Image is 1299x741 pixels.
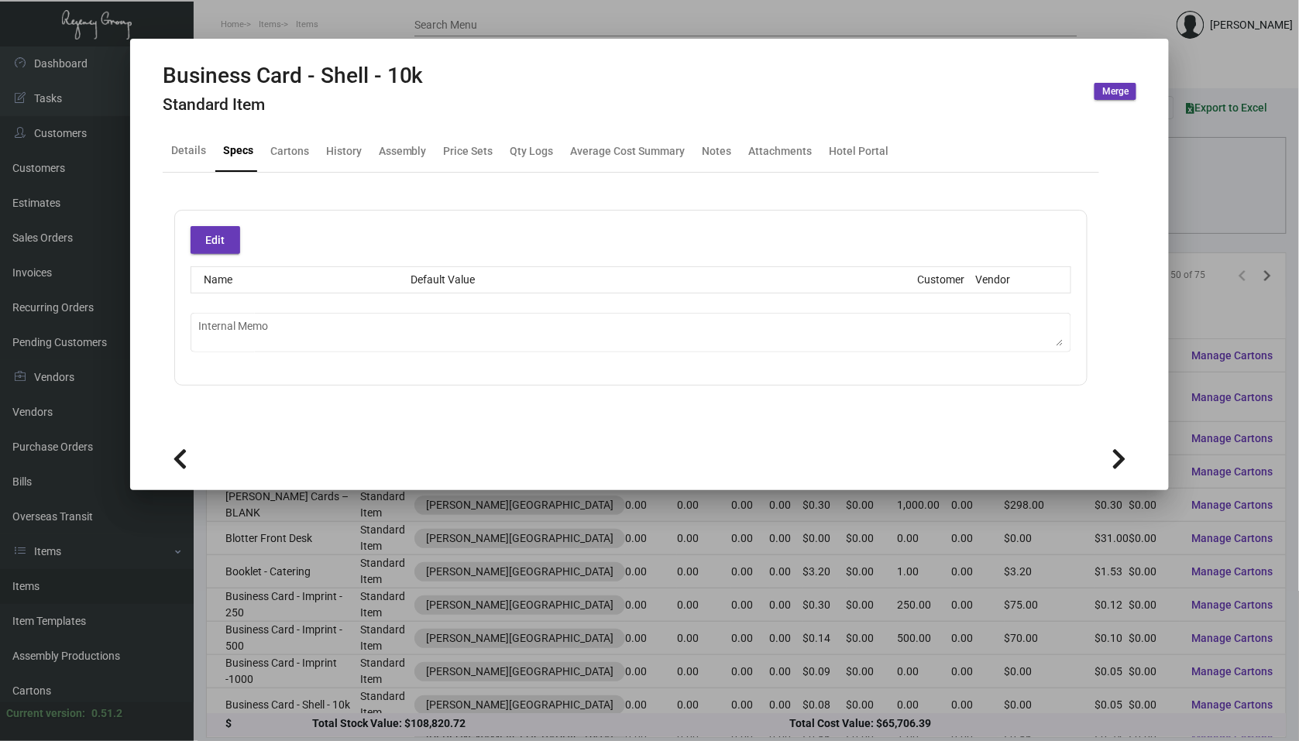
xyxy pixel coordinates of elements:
[6,705,85,722] div: Current version:
[1102,85,1129,98] span: Merge
[91,705,122,722] div: 0.51.2
[749,142,813,159] div: Attachments
[444,142,493,159] div: Price Sets
[703,142,732,159] div: Notes
[571,142,686,159] div: Average Cost Summary
[163,95,424,115] h4: Standard Item
[171,142,206,159] div: Details
[976,272,1011,288] div: Vendor
[398,272,916,288] div: Default Value
[223,142,253,159] div: Specs
[205,234,225,246] span: Edit
[326,142,362,159] div: History
[830,142,889,159] div: Hotel Portal
[510,142,554,159] div: Qty Logs
[1095,83,1136,100] button: Merge
[918,272,965,288] div: Customer
[270,142,309,159] div: Cartons
[163,63,424,89] h2: Business Card - Shell - 10k
[191,226,240,254] button: Edit
[191,272,398,288] div: Name
[379,142,427,159] div: Assembly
